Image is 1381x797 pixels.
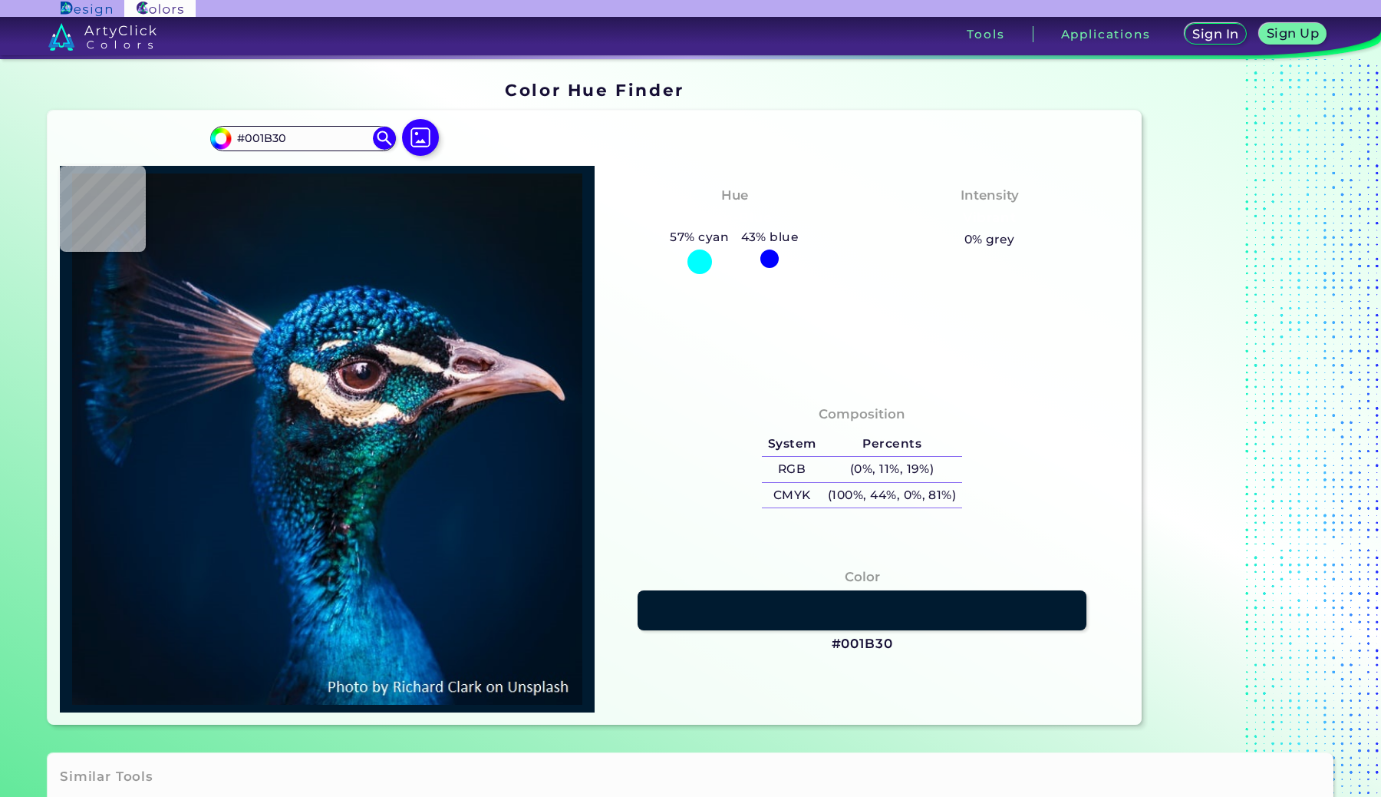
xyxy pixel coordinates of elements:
h5: System [762,432,822,457]
img: logo_artyclick_colors_white.svg [48,23,157,51]
h5: Percents [822,432,962,457]
h4: Composition [819,403,905,425]
h5: 43% blue [735,227,805,247]
h5: 0% grey [964,230,1015,250]
h5: 57% cyan [664,227,735,247]
h5: Sign Up [1269,28,1317,39]
h3: Vibrant [956,209,1023,227]
h3: Similar Tools [60,768,153,786]
h4: Color [845,566,880,588]
h5: CMYK [762,483,822,508]
h5: RGB [762,457,822,482]
img: img_pavlin.jpg [68,174,587,705]
h4: Hue [721,184,748,207]
img: icon search [373,127,396,150]
h3: Tools [967,28,1004,40]
img: icon picture [402,119,439,156]
h4: Intensity [961,184,1019,207]
h5: Sign In [1195,28,1237,40]
h5: (100%, 44%, 0%, 81%) [822,483,962,508]
h3: Cyan-Blue [691,209,778,227]
img: ArtyClick Design logo [61,2,112,16]
input: type color.. [232,128,374,149]
h3: #001B30 [832,635,893,653]
h5: (0%, 11%, 19%) [822,457,962,482]
h3: Applications [1061,28,1151,40]
a: Sign In [1188,25,1244,44]
h1: Color Hue Finder [505,78,684,101]
a: Sign Up [1263,25,1323,44]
